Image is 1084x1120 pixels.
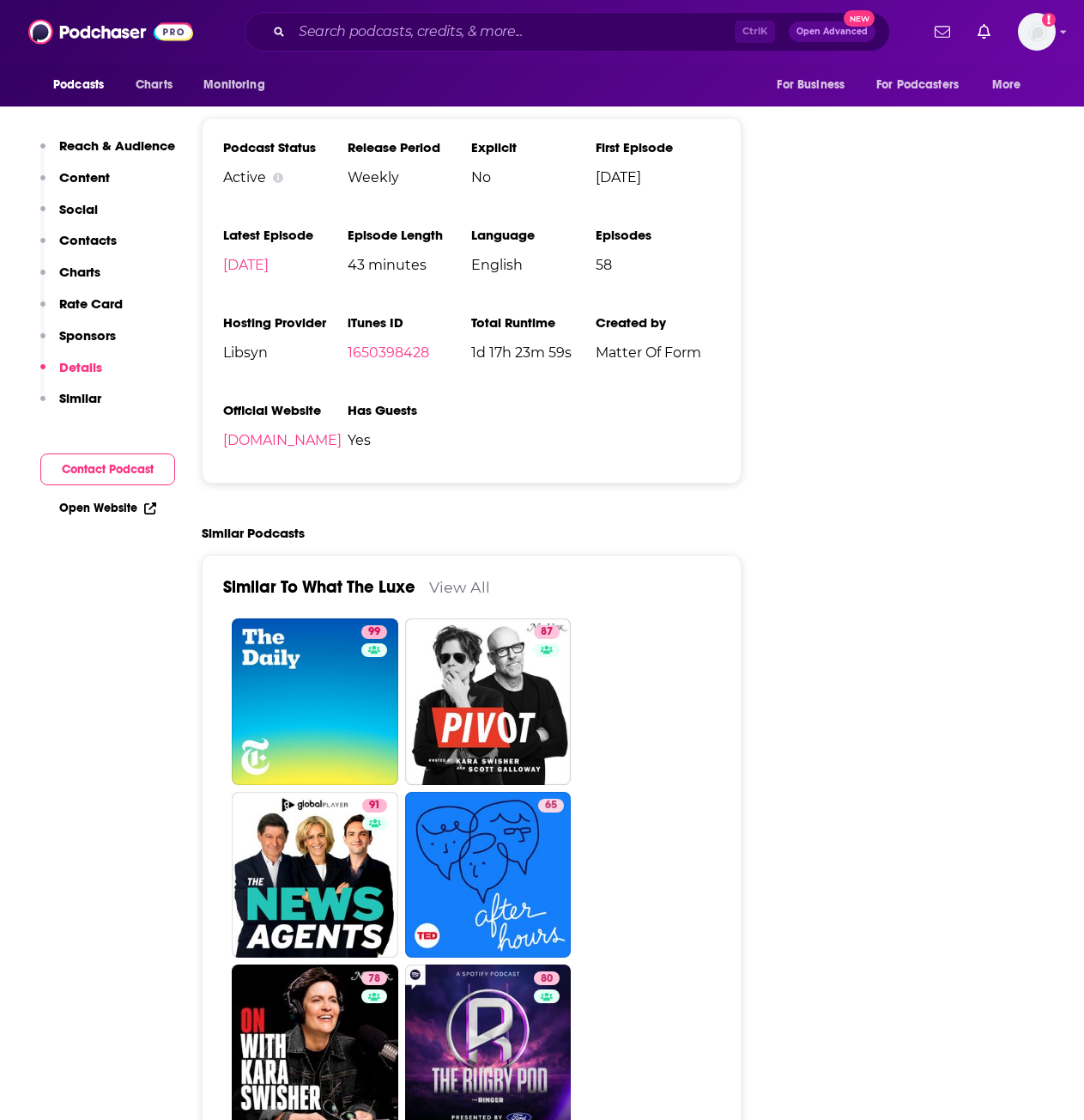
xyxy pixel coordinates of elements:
[53,73,104,97] span: Podcasts
[348,169,472,186] span: Weekly
[223,576,415,598] a: Similar To What The Luxe
[876,73,959,97] span: For Podcasters
[40,232,117,264] button: Contacts
[40,327,116,359] button: Sponsors
[223,344,348,361] span: Libsyn
[765,69,866,101] button: open menu
[59,359,102,375] p: Details
[980,69,1043,101] button: open menu
[223,402,348,418] h3: Official Website
[471,139,596,155] h3: Explicit
[777,73,845,97] span: For Business
[596,344,720,361] span: Matter Of Form
[223,227,348,243] h3: Latest Episode
[844,10,875,27] span: New
[59,201,98,217] p: Social
[41,69,126,101] button: open menu
[40,264,100,295] button: Charts
[541,971,553,988] span: 80
[596,169,720,186] span: [DATE]
[368,971,380,988] span: 78
[541,624,553,641] span: 87
[538,799,564,813] a: 65
[232,618,398,785] a: 99
[865,69,984,101] button: open menu
[1018,13,1056,51] span: Logged in as meghna
[471,257,596,273] span: English
[28,15,193,48] img: Podchaser - Follow, Share and Rate Podcasts
[292,18,735,46] input: Search podcasts, credits, & more...
[245,12,890,52] div: Search podcasts, credits, & more...
[789,21,875,42] button: Open AdvancedNew
[534,625,560,639] a: 87
[405,792,572,959] a: 65
[348,314,472,331] h3: iTunes ID
[203,73,264,97] span: Monitoring
[348,432,472,448] span: Yes
[369,797,380,814] span: 91
[348,402,472,418] h3: Has Guests
[361,971,387,985] a: 78
[361,625,387,639] a: 99
[971,17,997,46] a: Show notifications dropdown
[368,624,380,641] span: 99
[348,227,472,243] h3: Episode Length
[232,792,398,959] a: 91
[223,169,348,186] div: Active
[223,257,269,273] a: [DATE]
[223,314,348,331] h3: Hosting Provider
[40,137,175,169] button: Reach & Audience
[59,501,156,515] a: Open Website
[191,69,287,101] button: open menu
[40,453,175,485] button: Contact Podcast
[223,432,342,448] a: [DOMAIN_NAME]
[471,169,596,186] span: No
[124,69,183,101] a: Charts
[362,799,387,813] a: 91
[40,295,123,327] button: Rate Card
[596,227,720,243] h3: Episodes
[405,618,572,785] a: 87
[348,257,472,273] span: 43 minutes
[928,17,957,46] a: Show notifications dropdown
[202,525,305,541] h2: Similar Podcasts
[40,169,110,201] button: Content
[348,139,472,155] h3: Release Period
[40,201,98,233] button: Social
[59,169,110,186] p: Content
[59,137,175,154] p: Reach & Audience
[223,139,348,155] h3: Podcast Status
[735,21,775,43] span: Ctrl K
[348,344,429,361] a: 1650398428
[596,139,720,155] h3: First Episode
[40,390,101,422] button: Similar
[59,264,100,280] p: Charts
[59,327,116,344] p: Sponsors
[471,314,596,331] h3: Total Runtime
[534,971,560,985] a: 80
[429,578,490,596] a: View All
[136,73,173,97] span: Charts
[59,232,117,248] p: Contacts
[1042,13,1056,27] svg: Add a profile image
[545,797,557,814] span: 65
[1018,13,1056,51] button: Show profile menu
[596,257,720,273] span: 58
[596,314,720,331] h3: Created by
[59,390,101,406] p: Similar
[992,73,1021,97] span: More
[59,295,123,312] p: Rate Card
[40,359,102,391] button: Details
[1018,13,1056,51] img: User Profile
[471,344,596,361] span: 1d 17h 23m 59s
[471,227,596,243] h3: Language
[796,27,868,36] span: Open Advanced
